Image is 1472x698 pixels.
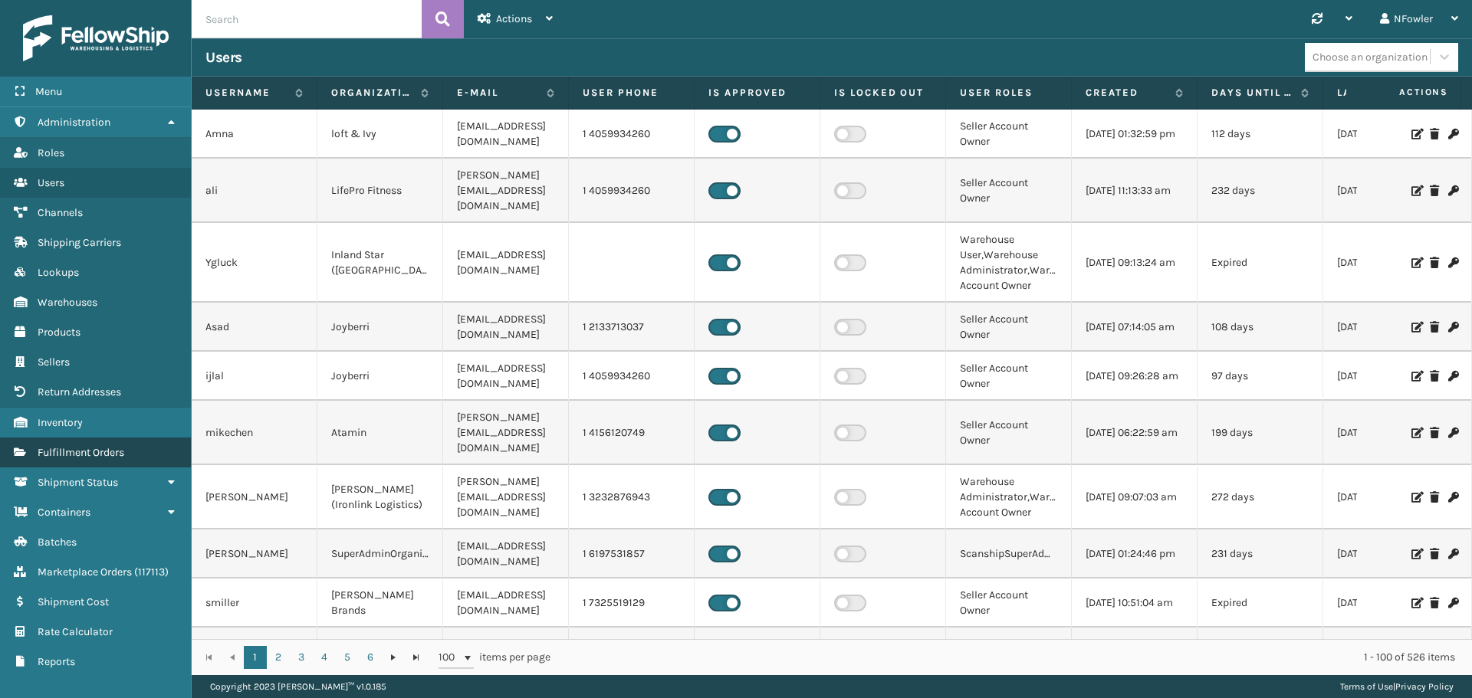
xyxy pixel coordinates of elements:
[382,646,405,669] a: Go to the next page
[1323,110,1449,159] td: [DATE] 05:35:13 am
[192,529,317,578] td: [PERSON_NAME]
[38,476,118,489] span: Shipment Status
[38,655,75,668] span: Reports
[443,303,569,352] td: [EMAIL_ADDRESS][DOMAIN_NAME]
[834,86,932,100] label: Is Locked Out
[1411,322,1421,333] i: Edit
[1448,598,1457,608] i: Change Password
[1323,303,1449,352] td: [DATE] 03:59:09 am
[38,236,121,249] span: Shipping Carriers
[946,159,1072,223] td: Seller Account Owner
[317,578,443,628] td: [PERSON_NAME] Brands
[317,110,443,159] td: loft & Ivy
[1323,529,1449,578] td: [DATE] 08:42:36 am
[1411,428,1421,438] i: Edit
[317,223,443,303] td: Inland Star ([GEOGRAPHIC_DATA])
[38,416,83,429] span: Inventory
[267,646,290,669] a: 2
[443,529,569,578] td: [EMAIL_ADDRESS][DOMAIN_NAME]
[1430,428,1439,438] i: Delete
[1430,492,1439,503] i: Delete
[317,401,443,465] td: Atamin
[946,465,1072,529] td: Warehouse Administrator,Warehouse Account Owner
[38,506,90,519] span: Containers
[1072,401,1198,465] td: [DATE] 06:22:59 am
[1072,529,1198,578] td: [DATE] 01:24:46 pm
[317,303,443,352] td: Joyberri
[1198,303,1323,352] td: 108 days
[1411,598,1421,608] i: Edit
[569,303,695,352] td: 1 2133713037
[1448,322,1457,333] i: Change Password
[443,401,569,465] td: [PERSON_NAME][EMAIL_ADDRESS][DOMAIN_NAME]
[38,446,124,459] span: Fulfillment Orders
[336,646,359,669] a: 5
[496,12,532,25] span: Actions
[38,595,109,608] span: Shipment Cost
[38,536,77,549] span: Batches
[569,110,695,159] td: 1 4059934260
[946,529,1072,578] td: ScanshipSuperAdministrator
[192,303,317,352] td: Asad
[134,565,169,578] span: ( 117113 )
[38,146,64,159] span: Roles
[1198,465,1323,529] td: 272 days
[23,15,169,61] img: logo
[1411,257,1421,268] i: Edit
[1072,303,1198,352] td: [DATE] 07:14:05 am
[1198,401,1323,465] td: 199 days
[405,646,428,669] a: Go to the last page
[946,223,1072,303] td: Warehouse User,Warehouse Administrator,Warehouse Account Owner
[38,116,110,129] span: Administration
[1072,628,1198,677] td: [DATE] 08:31:23 am
[38,356,70,369] span: Sellers
[38,266,79,279] span: Lookups
[1430,598,1439,608] i: Delete
[1351,80,1457,105] span: Actions
[443,578,569,628] td: [EMAIL_ADDRESS][DOMAIN_NAME]
[1323,352,1449,401] td: [DATE] 04:07:02 pm
[38,565,132,578] span: Marketplace Orders
[439,646,550,669] span: items per page
[38,296,97,309] span: Warehouses
[1411,549,1421,559] i: Edit
[1340,681,1393,692] a: Terms of Use
[960,86,1057,100] label: User Roles
[443,159,569,223] td: [PERSON_NAME][EMAIL_ADDRESS][DOMAIN_NAME]
[1411,129,1421,139] i: Edit
[1072,578,1198,628] td: [DATE] 10:51:04 am
[317,628,443,677] td: Oaktiv
[1411,185,1421,196] i: Edit
[1337,86,1419,100] label: Last Seen
[1448,549,1457,559] i: Change Password
[192,223,317,303] td: Ygluck
[331,86,413,100] label: Organization
[192,110,317,159] td: Amna
[443,628,569,677] td: [EMAIL_ADDRESS][DOMAIN_NAME]
[443,465,569,529] td: [PERSON_NAME][EMAIL_ADDRESS][DOMAIN_NAME]
[210,675,386,698] p: Copyright 2023 [PERSON_NAME]™ v 1.0.185
[946,578,1072,628] td: Seller Account Owner
[569,578,695,628] td: 1 7325519129
[1323,465,1449,529] td: [DATE] 02:30:05 pm
[1198,223,1323,303] td: Expired
[192,352,317,401] td: ijlal
[946,303,1072,352] td: Seller Account Owner
[38,326,80,339] span: Products
[1086,86,1168,100] label: Created
[387,651,399,664] span: Go to the next page
[313,646,336,669] a: 4
[317,352,443,401] td: Joyberri
[1198,110,1323,159] td: 112 days
[244,646,267,669] a: 1
[1430,371,1439,382] i: Delete
[1198,529,1323,578] td: 231 days
[1198,578,1323,628] td: Expired
[317,465,443,529] td: [PERSON_NAME] (Ironlink Logistics)
[1072,159,1198,223] td: [DATE] 11:13:33 am
[946,628,1072,677] td: Seller Account Owner
[1072,110,1198,159] td: [DATE] 01:32:59 pm
[205,86,287,100] label: Username
[1323,159,1449,223] td: [DATE] 11:04:24 am
[38,385,121,398] span: Return Addresses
